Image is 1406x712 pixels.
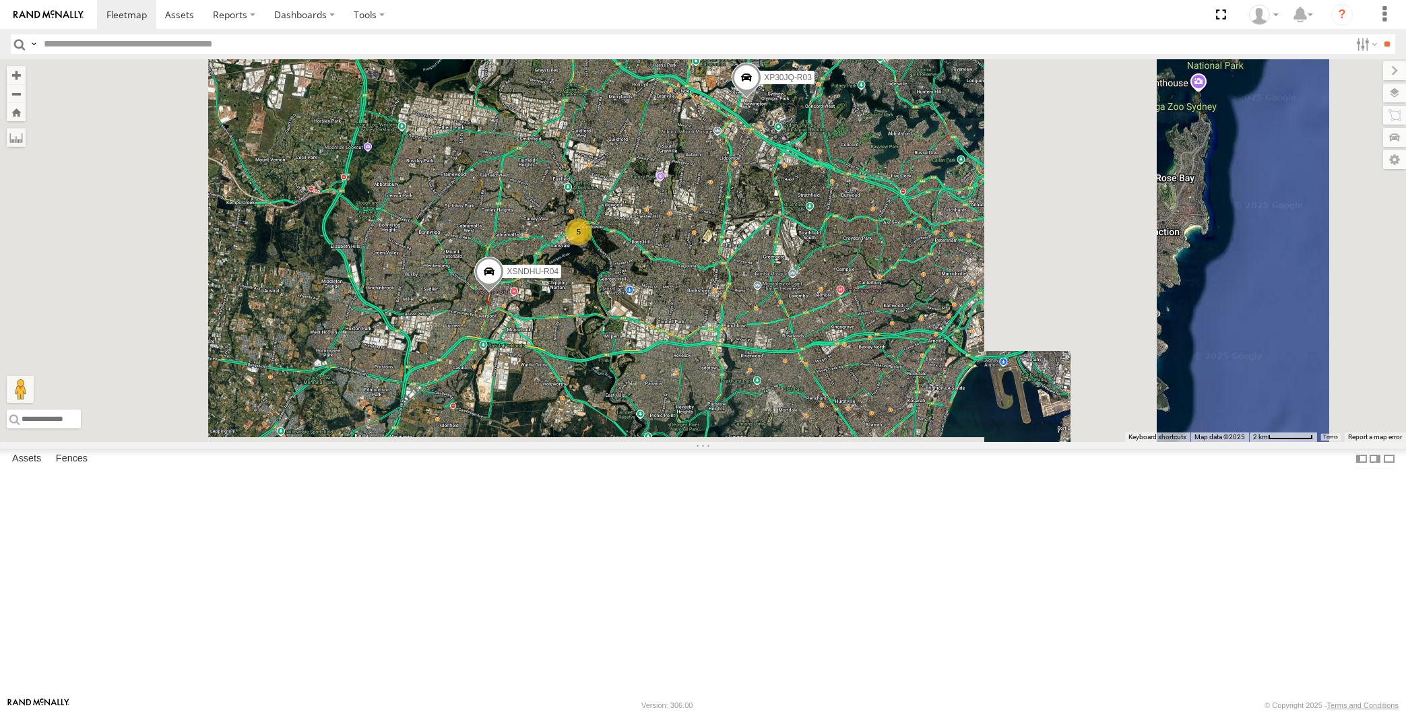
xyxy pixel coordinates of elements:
button: Drag Pegman onto the map to open Street View [7,376,34,403]
label: Search Filter Options [1351,34,1380,54]
span: XSNDHU-R04 [507,267,558,276]
span: Map data ©2025 [1194,433,1245,441]
div: Version: 306.00 [641,701,693,709]
button: Zoom Home [7,103,26,121]
a: Terms and Conditions [1327,701,1399,709]
div: © Copyright 2025 - [1265,701,1399,709]
img: rand-logo.svg [13,10,84,20]
label: Fences [49,449,94,468]
label: Search Query [28,34,39,54]
label: Dock Summary Table to the Left [1355,449,1368,468]
div: 5 [565,218,592,245]
button: Map Scale: 2 km per 63 pixels [1249,432,1317,442]
span: XP30JQ-R03 [764,73,812,82]
button: Zoom in [7,66,26,84]
label: Map Settings [1383,150,1406,169]
button: Zoom out [7,84,26,103]
i: ? [1331,4,1353,26]
button: Keyboard shortcuts [1128,432,1186,442]
a: Report a map error [1348,433,1402,441]
label: Dock Summary Table to the Right [1368,449,1382,468]
span: 2 km [1253,433,1268,441]
a: Visit our Website [7,699,69,712]
div: Quang MAC [1244,5,1283,25]
a: Terms (opens in new tab) [1324,434,1338,440]
label: Hide Summary Table [1382,449,1396,468]
label: Assets [5,449,48,468]
label: Measure [7,128,26,147]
